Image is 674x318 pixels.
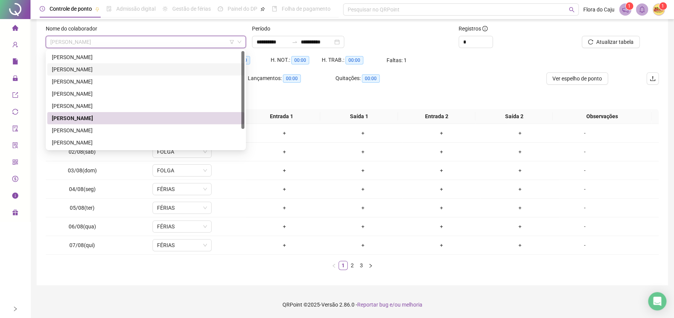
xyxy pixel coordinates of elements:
div: + [405,241,478,249]
div: + [248,129,321,137]
span: 00:00 [362,74,380,83]
div: + [248,204,321,212]
span: 05/08(ter) [70,205,95,211]
span: Atualizar tabela [596,38,634,46]
span: search [569,7,575,13]
span: export [12,88,18,104]
div: + [327,204,399,212]
span: pushpin [95,7,99,11]
img: 84266 [653,4,664,15]
div: [PERSON_NAME] [52,126,240,135]
span: upload [650,75,656,82]
span: Gestão de férias [172,6,211,12]
div: + [248,222,321,231]
span: Observações [556,112,648,120]
div: H. TRAB.: [322,56,387,64]
span: right [13,306,18,312]
th: Saída 2 [475,109,553,124]
span: 03/08(dom) [68,167,97,173]
span: Ver espelho de ponto [552,74,602,83]
div: + [327,185,399,193]
div: - [562,129,607,137]
span: 04/08(seg) [69,186,96,192]
span: qrcode [12,156,18,171]
span: reload [588,39,593,45]
div: + [248,185,321,193]
div: [PERSON_NAME] [52,102,240,110]
button: right [366,261,375,270]
span: gift [12,206,18,221]
div: + [327,241,399,249]
div: + [405,222,478,231]
span: FÉRIAS [157,183,207,195]
span: file-done [106,6,112,11]
span: 02/08(sáb) [69,149,96,155]
div: JANDERSON ROBERTH SANTOS DE SOUZA [47,63,244,75]
span: dollar [12,172,18,188]
div: + [484,129,556,137]
label: Nome do colaborador [46,24,102,33]
span: lock [12,72,18,87]
li: Próxima página [366,261,375,270]
div: - [562,241,607,249]
div: + [405,129,478,137]
sup: Atualize o seu contato no menu Meus Dados [659,2,667,10]
a: 1 [339,261,347,270]
div: [PERSON_NAME] [52,114,240,122]
span: Painel do DP [228,6,257,12]
span: sun [162,6,168,11]
span: info-circle [482,26,488,31]
span: Admissão digital [116,6,156,12]
span: bell [639,6,645,13]
div: + [327,148,399,156]
span: 00:00 [283,74,301,83]
span: 00:00 [345,56,363,64]
div: + [484,166,556,175]
li: 1 [339,261,348,270]
a: 3 [357,261,366,270]
span: right [368,263,373,268]
a: 2 [348,261,356,270]
div: + [484,185,556,193]
div: - [562,222,607,231]
span: down [203,168,207,173]
div: - [562,204,607,212]
span: Folha de pagamento [282,6,331,12]
div: + [327,166,399,175]
span: 1 [661,3,664,9]
th: Entrada 2 [398,109,475,124]
span: book [272,6,277,11]
span: solution [12,139,18,154]
div: Lançamentos: [248,74,335,83]
span: FÉRIAS [157,239,207,251]
span: FÉRIAS [157,221,207,232]
button: Ver espelho de ponto [546,72,608,85]
li: Página anterior [329,261,339,270]
div: - [562,185,607,193]
span: Flora do Caju [583,5,615,14]
div: + [405,166,478,175]
div: + [327,129,399,137]
sup: 1 [626,2,633,10]
div: + [484,222,556,231]
span: swap-right [292,39,298,45]
button: Atualizar tabela [582,36,640,48]
span: home [12,21,18,37]
div: [PERSON_NAME] [52,53,240,61]
span: Versão [321,302,338,308]
span: down [203,206,207,210]
button: left [329,261,339,270]
span: notification [622,6,629,13]
div: [PERSON_NAME] [52,138,240,147]
span: 1 [628,3,631,9]
div: + [405,148,478,156]
label: Período [252,24,275,33]
span: FÉRIAS [157,202,207,214]
div: BRUNO COSTA VARELA [47,51,244,63]
div: [PERSON_NAME] [52,90,240,98]
div: - [562,148,607,156]
span: info-circle [12,189,18,204]
th: Saída 1 [320,109,398,124]
span: NEY ROBSON DOS SANTOS NASCIMENTO [50,36,241,48]
span: audit [12,122,18,137]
